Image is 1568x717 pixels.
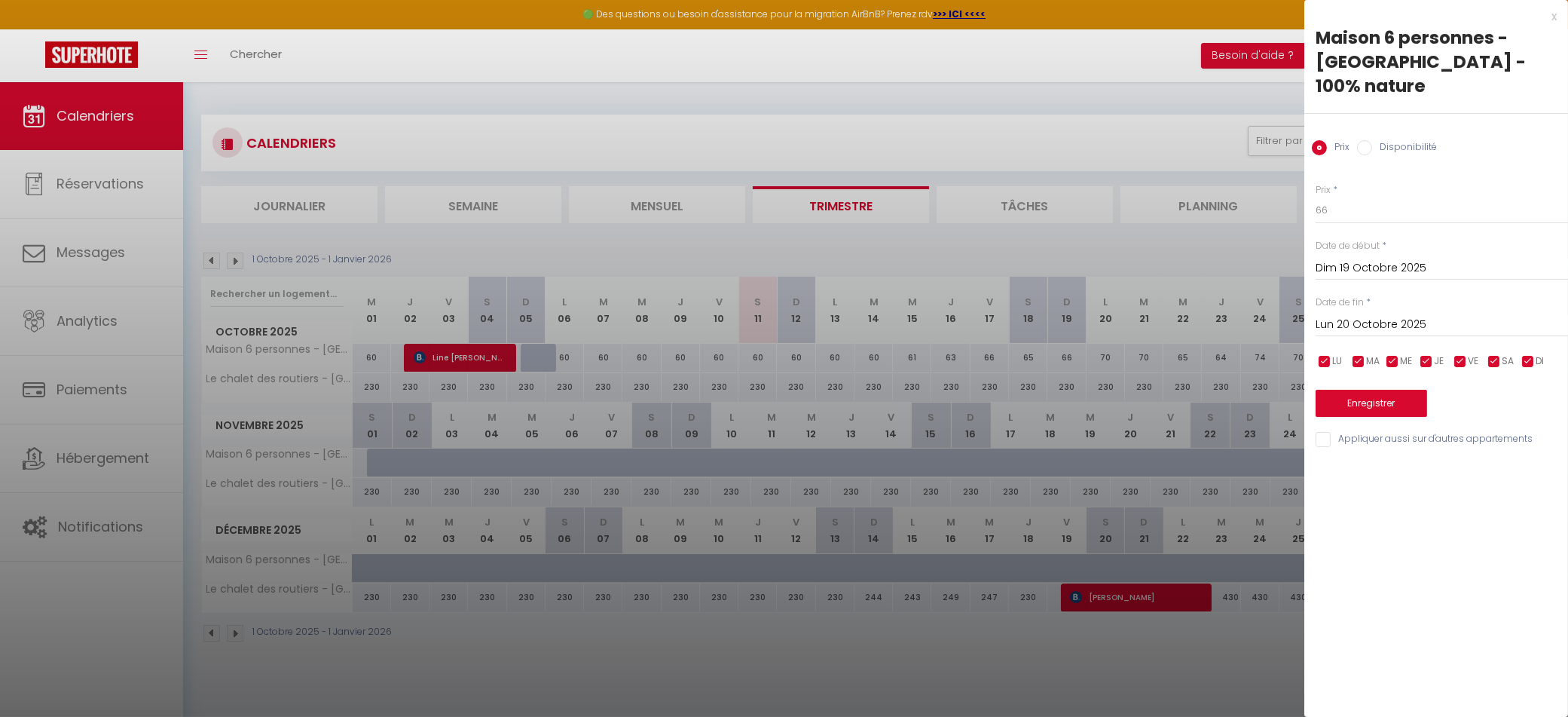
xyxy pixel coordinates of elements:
[1400,354,1412,369] span: ME
[1316,296,1364,310] label: Date de fin
[1316,26,1557,98] div: Maison 6 personnes - [GEOGRAPHIC_DATA] - 100% nature
[1327,140,1349,157] label: Prix
[1332,354,1342,369] span: LU
[1366,354,1380,369] span: MA
[1316,239,1380,253] label: Date de début
[1316,390,1427,417] button: Enregistrer
[1434,354,1444,369] span: JE
[1316,183,1331,198] label: Prix
[1536,354,1544,369] span: DI
[1468,354,1478,369] span: VE
[1304,8,1557,26] div: x
[1502,354,1514,369] span: SA
[1372,140,1437,157] label: Disponibilité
